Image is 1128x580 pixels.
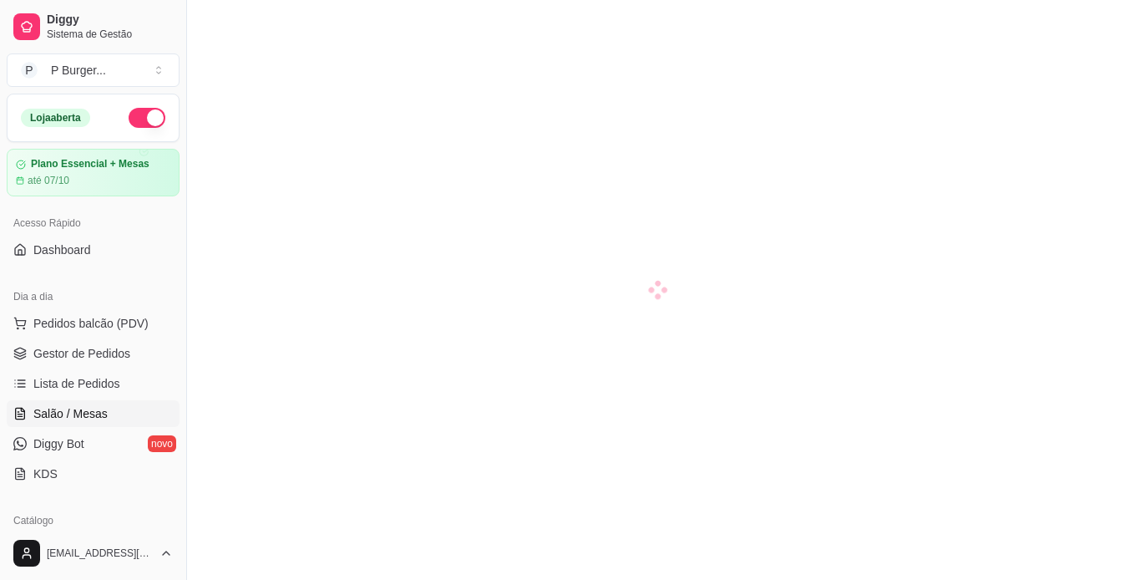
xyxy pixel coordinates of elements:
span: P [21,62,38,79]
a: Lista de Pedidos [7,370,180,397]
a: KDS [7,460,180,487]
span: Diggy [47,13,173,28]
span: Lista de Pedidos [33,375,120,392]
button: [EMAIL_ADDRESS][DOMAIN_NAME] [7,533,180,573]
button: Alterar Status [129,108,165,128]
article: Plano Essencial + Mesas [31,158,149,170]
article: até 07/10 [28,174,69,187]
a: Salão / Mesas [7,400,180,427]
div: Loja aberta [21,109,90,127]
div: P Burger ... [51,62,106,79]
span: Pedidos balcão (PDV) [33,315,149,332]
a: Plano Essencial + Mesasaté 07/10 [7,149,180,196]
div: Dia a dia [7,283,180,310]
div: Acesso Rápido [7,210,180,237]
a: Dashboard [7,237,180,263]
span: [EMAIL_ADDRESS][DOMAIN_NAME] [47,547,153,560]
button: Pedidos balcão (PDV) [7,310,180,337]
a: DiggySistema de Gestão [7,7,180,47]
div: Catálogo [7,507,180,534]
span: Gestor de Pedidos [33,345,130,362]
span: Diggy Bot [33,435,84,452]
a: Gestor de Pedidos [7,340,180,367]
span: Sistema de Gestão [47,28,173,41]
span: KDS [33,466,58,482]
span: Salão / Mesas [33,405,108,422]
span: Dashboard [33,242,91,258]
button: Select a team [7,53,180,87]
a: Diggy Botnovo [7,430,180,457]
